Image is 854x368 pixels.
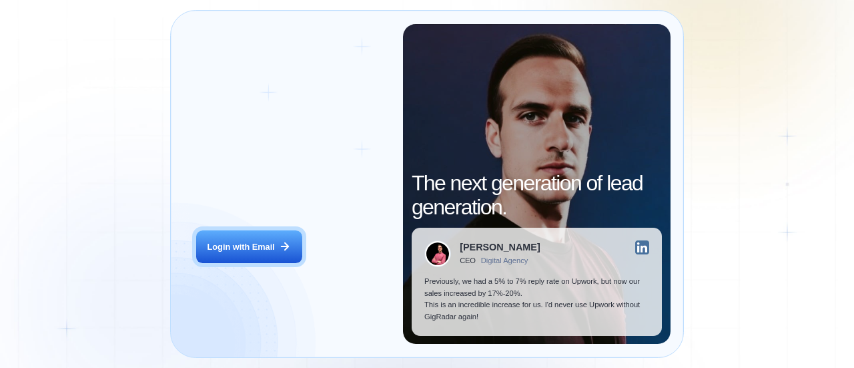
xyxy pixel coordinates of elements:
[460,256,476,265] div: CEO
[412,172,662,218] h2: The next generation of lead generation.
[481,256,528,265] div: Digital Agency
[196,230,302,264] button: Login with Email
[460,242,540,252] div: [PERSON_NAME]
[207,241,275,253] div: Login with Email
[424,276,649,323] p: Previously, we had a 5% to 7% reply rate on Upwork, but now our sales increased by 17%-20%. This ...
